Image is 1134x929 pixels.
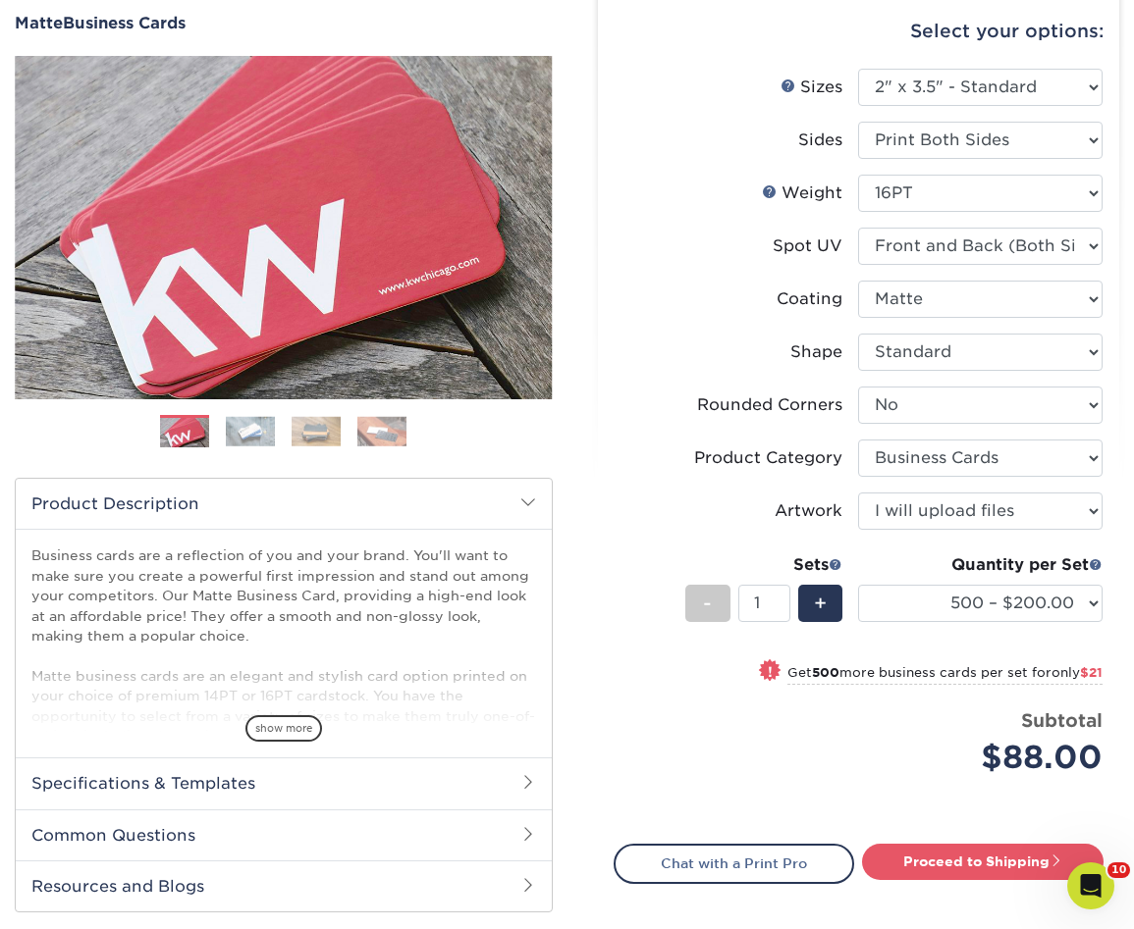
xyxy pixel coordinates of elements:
span: ! [768,661,773,682]
div: Coating [777,287,842,311]
a: MatteBusiness Cards [15,14,553,32]
h2: Common Questions [16,809,552,860]
p: Business cards are a reflection of you and your brand. You'll want to make sure you create a powe... [31,545,536,825]
a: Chat with a Print Pro [614,844,855,883]
div: Rounded Corners [697,393,842,417]
iframe: Intercom live chat [1067,862,1114,909]
span: - [703,589,712,618]
div: Spot UV [773,234,842,258]
img: Business Cards 03 [292,416,341,446]
span: show more [245,715,322,742]
img: Business Cards 01 [160,408,209,457]
div: Product Category [694,446,842,470]
h2: Product Description [16,479,552,529]
small: Get more business cards per set for [787,665,1103,685]
span: $21 [1080,665,1103,680]
div: Sets [685,553,842,577]
div: Sides [798,129,842,152]
div: Sizes [781,76,842,99]
img: Business Cards 04 [357,416,406,446]
div: Artwork [775,499,842,523]
div: $88.00 [873,734,1103,781]
h2: Resources and Blogs [16,860,552,911]
div: Shape [790,340,842,364]
span: Matte [15,14,63,32]
h2: Specifications & Templates [16,757,552,808]
a: Proceed to Shipping [862,844,1104,879]
div: Quantity per Set [858,553,1103,577]
span: + [814,589,827,618]
div: Weight [762,181,842,205]
strong: Subtotal [1021,709,1103,731]
span: only [1052,665,1103,680]
img: Business Cards 02 [226,416,275,446]
h1: Business Cards [15,14,553,32]
strong: 500 [812,665,839,680]
span: 10 [1107,862,1130,878]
